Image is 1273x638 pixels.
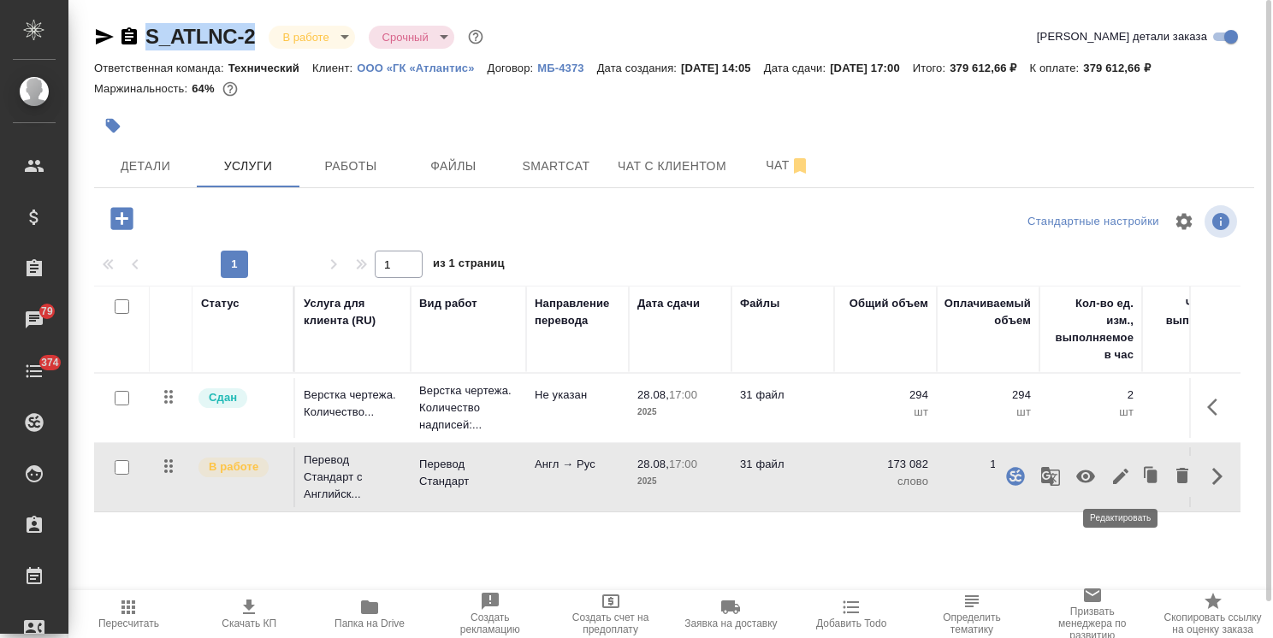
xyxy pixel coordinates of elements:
span: Скопировать ссылку на оценку заказа [1163,611,1263,635]
p: [DATE] 14:05 [681,62,764,74]
span: Посмотреть информацию [1205,205,1240,238]
p: Верстка чертежа. Количество надписей:... [419,382,518,434]
p: К оплате: [1030,62,1084,74]
span: Добавить Todo [816,617,886,629]
button: Открыть страницу проекта SmartCat [995,456,1036,497]
svg: Отписаться [790,156,810,176]
div: Дата сдачи [637,295,700,312]
p: Итого: [913,62,950,74]
p: 17:00 [669,388,697,401]
button: 114032.00 RUB; [219,78,241,100]
button: Учитывать [1065,456,1106,497]
button: Рекомендация движка МТ [1030,456,1071,497]
button: Скрыть кнопки [1197,456,1238,497]
div: Оплачиваемый объем [944,295,1031,329]
button: Срочный [377,30,434,44]
span: 374 [31,354,69,371]
p: Перевод Стандарт с Английск... [304,452,402,503]
div: Направление перевода [535,295,620,329]
p: 17:00 [669,458,697,470]
button: Призвать менеджера по развитию [1032,590,1152,638]
p: Англ → Рус [535,456,620,473]
p: 28.08, [637,388,669,401]
button: Скачать КП [189,590,310,638]
p: 2025 [637,404,723,421]
p: 2 [1048,387,1134,404]
p: Клиент: [312,62,357,74]
p: слово [945,473,1031,490]
p: ООО «ГК «Атлантис» [357,62,487,74]
p: 294 [945,387,1031,404]
button: Создать рекламацию [429,590,550,638]
span: Определить тематику [922,611,1022,635]
button: Скопировать ссылку [119,27,139,47]
p: 379 612,66 ₽ [1083,62,1163,74]
div: Вид работ [419,295,477,312]
span: из 1 страниц [433,253,505,278]
span: 79 [31,303,63,320]
span: Заявка на доставку [684,617,777,629]
button: В работе [277,30,334,44]
p: Технический [228,62,312,74]
p: Перевод Стандарт [419,456,518,490]
button: Пересчитать [68,590,189,638]
p: Маржинальность: [94,82,192,95]
p: В работе [209,458,258,476]
button: Заявка на доставку [671,590,791,638]
p: Ответственная команда: [94,62,228,74]
p: Договор: [488,62,538,74]
p: 28.08, [637,458,669,470]
p: 31 файл [740,456,826,473]
p: шт [843,404,928,421]
div: В работе [369,26,454,49]
p: 379 612,66 ₽ [950,62,1029,74]
span: Детали [104,156,187,177]
div: Общий объем [850,295,928,312]
a: ООО «ГК «Атлантис» [357,60,487,74]
span: Создать счет на предоплату [560,611,660,635]
span: Настроить таблицу [1163,201,1205,242]
div: Часов на выполнение [1151,295,1236,329]
button: Показать кнопки [1197,387,1238,428]
span: Файлы [412,156,494,177]
a: 374 [4,350,64,393]
p: Не указан [535,387,620,404]
p: 173 082 [945,456,1031,473]
td: 692.33 [1142,447,1245,507]
span: Папка на Drive [335,617,405,629]
p: Дата сдачи: [764,62,830,74]
button: Добавить Todo [791,590,912,638]
p: 2025 [637,473,723,490]
span: Чат с клиентом [618,156,726,177]
div: Кол-во ед. изм., выполняемое в час [1048,295,1134,363]
div: split button [1023,209,1163,235]
p: [DATE] 17:00 [830,62,913,74]
div: Файлы [740,295,779,312]
p: Верстка чертежа. Количество... [304,387,402,421]
p: шт [1048,404,1134,421]
span: Работы [310,156,392,177]
span: Чат [747,155,829,176]
button: Создать счет на предоплату [550,590,671,638]
button: Добавить услугу [98,201,145,236]
a: 79 [4,298,64,341]
td: 147 [1142,378,1245,438]
span: Услуги [207,156,289,177]
p: 294 [843,387,928,404]
a: S_ATLNC-2 [145,25,255,48]
div: Услуга для клиента (RU) [304,295,402,329]
span: Smartcat [515,156,597,177]
a: МБ-4373 [537,60,596,74]
span: Скачать КП [222,617,276,629]
p: Сдан [209,389,237,406]
span: Создать рекламацию [440,611,540,635]
div: Статус [201,295,240,312]
span: Пересчитать [98,617,159,629]
p: Дата создания: [597,62,681,74]
p: слово [843,473,928,490]
span: [PERSON_NAME] детали заказа [1037,28,1207,45]
p: шт [945,404,1031,421]
p: 64% [192,82,218,95]
button: Скопировать ссылку для ЯМессенджера [94,27,115,47]
p: 31 файл [740,387,826,404]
